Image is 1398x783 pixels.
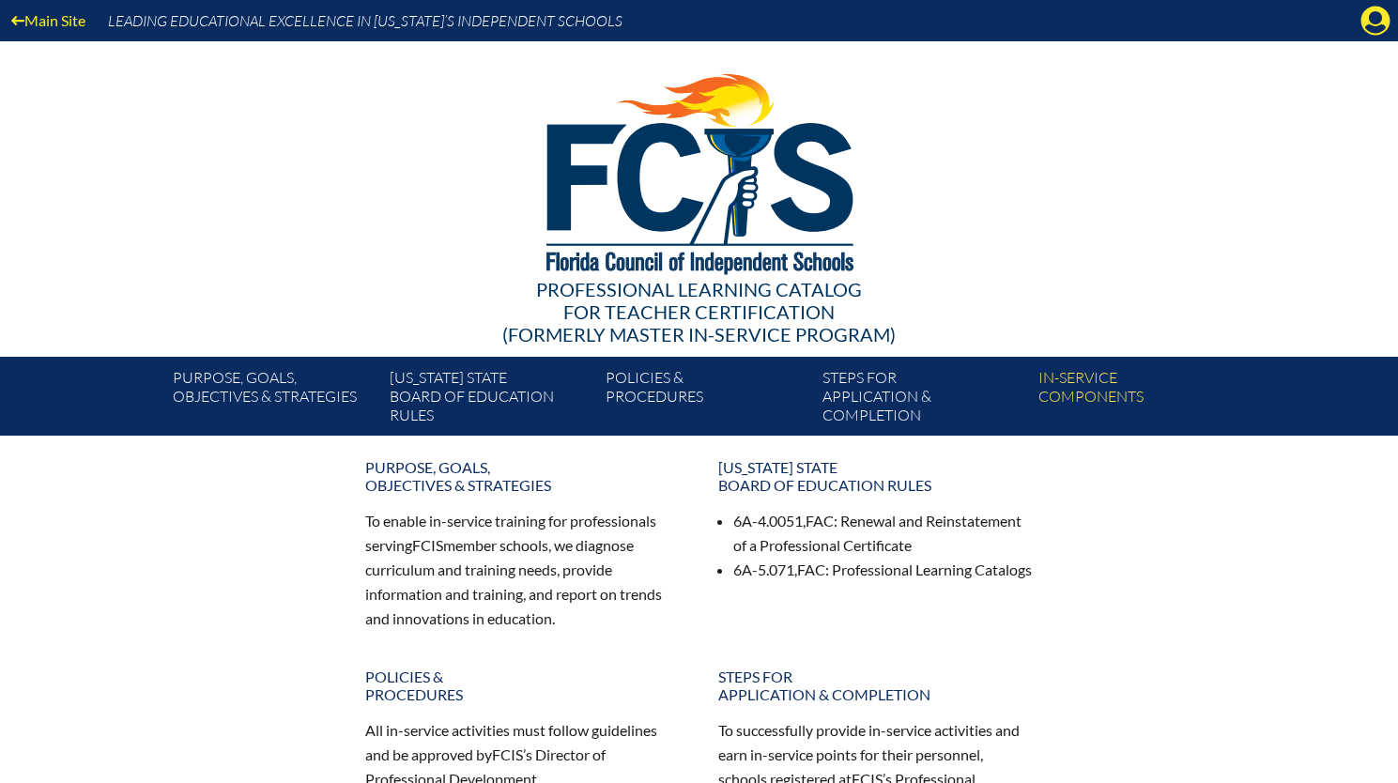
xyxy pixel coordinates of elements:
div: Professional Learning Catalog (formerly Master In-service Program) [159,278,1240,345]
svg: Manage account [1360,6,1390,36]
span: FCIS [412,536,443,554]
li: 6A-4.0051, : Renewal and Reinstatement of a Professional Certificate [733,509,1034,558]
a: Steps forapplication & completion [707,660,1045,711]
a: Policies &Procedures [354,660,692,711]
a: In-servicecomponents [1031,364,1247,436]
a: Purpose, goals,objectives & strategies [165,364,381,436]
a: Main Site [4,8,93,33]
a: Purpose, goals,objectives & strategies [354,451,692,501]
li: 6A-5.071, : Professional Learning Catalogs [733,558,1034,582]
a: Policies &Procedures [598,364,814,436]
span: for Teacher Certification [563,300,835,323]
a: [US_STATE] StateBoard of Education rules [707,451,1045,501]
img: FCISlogo221.eps [505,41,893,298]
span: FAC [797,560,825,578]
span: FAC [806,512,834,530]
span: FCIS [492,745,523,763]
a: [US_STATE] StateBoard of Education rules [382,364,598,436]
a: Steps forapplication & completion [815,364,1031,436]
p: To enable in-service training for professionals serving member schools, we diagnose curriculum an... [365,509,681,630]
